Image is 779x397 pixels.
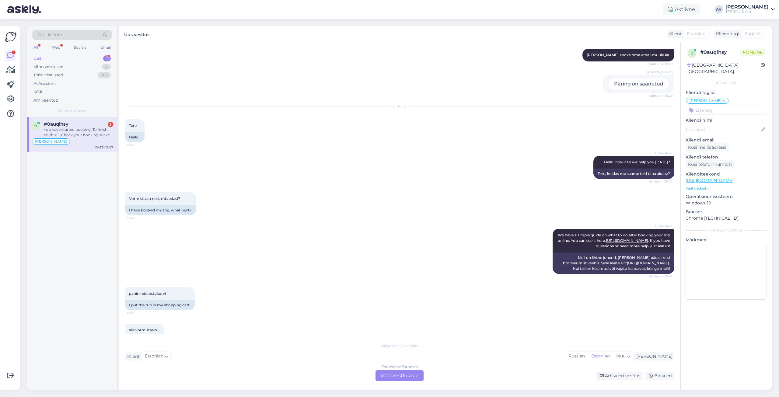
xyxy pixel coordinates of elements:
p: Brauser [686,209,767,215]
span: Muu [616,353,626,359]
div: Klient [667,31,682,37]
span: AI Assistent [650,151,672,155]
span: 15:04 [127,216,149,220]
span: Otsi kliente [38,32,62,38]
div: Tere, kuidas me saame teid täna aidata? [593,169,674,179]
div: AV [714,5,723,14]
span: Hello, how can we help you [DATE]? [604,160,670,164]
span: We have a simple guide on what to do after booking your trip online. You can see it here: . If yo... [558,233,671,248]
span: #0auqihsy [44,121,68,127]
input: Lisa tag [686,106,767,115]
span: 0 [34,124,37,128]
p: Kliendi nimi [686,117,767,124]
img: Askly Logo [5,31,16,43]
div: Arhiveeritud [33,97,58,103]
div: Kõik [33,89,42,95]
div: Tiimi vestlused [33,72,63,78]
p: Chrome [TECHNICAL_ID] [686,215,767,221]
div: Hello. [125,132,145,142]
p: Märkmed [686,237,767,243]
div: Kliendi info [686,80,767,86]
span: Nähtud ✓ 10:29 [649,62,672,66]
div: Web [51,44,61,51]
span: AI Assistent [650,224,672,228]
span: Nähtud ✓ 15:04 [648,274,672,279]
span: [PERSON_NAME] [690,99,721,103]
span: 15:04 [127,143,149,147]
div: Blokeeri [645,372,674,380]
div: I have booked my trip, what next? [125,205,196,215]
div: Aktiivne [663,4,700,15]
span: Estonian [145,353,163,360]
p: Kliendi email [686,137,767,143]
div: [PERSON_NAME] [725,5,769,9]
div: [PERSON_NAME] [686,228,767,233]
div: Võta vestlus üle [376,370,424,381]
a: [PERSON_NAME]TEZ TOUR OÜ [725,5,775,14]
div: Estonian [588,352,613,361]
span: Tere. [129,123,138,128]
div: Päring on saadetud [609,78,669,89]
span: Online [740,49,765,56]
p: Klienditeekond [686,171,767,177]
span: [PERSON_NAME] [35,140,67,143]
div: You have started booking. To finish, do this: 1. Check your booking. Make sure travel dates, numb... [44,127,113,138]
div: Klienditugi [714,31,739,37]
div: Socials [73,44,88,51]
p: Vaata edasi ... [686,186,767,191]
span: Vormistasin reisi, mis edasi? [129,196,180,201]
span: Nähtud ✓ 15:04 [648,179,672,184]
div: [PERSON_NAME] [634,353,672,360]
div: Arhiveeri vestlus [596,372,643,380]
div: Uus [33,55,41,61]
p: Windows 10 [686,200,767,206]
div: Minu vestlused [33,64,64,70]
label: Uus vestlus [124,30,149,38]
div: Küsi telefoninumbrit [686,160,735,169]
span: 15:07 [127,311,149,315]
div: [DATE] 15:07 [94,145,113,150]
div: Meil on lihtne juhend, [PERSON_NAME] pärast reisi broneerimist veebis. Selle leiate siit: . Kui t... [553,252,674,274]
div: Klient [125,353,140,360]
div: Küsi meiliaadressi [686,143,729,151]
div: All [32,44,39,51]
div: # 0auqihsy [700,49,740,56]
span: siis vormistasin [129,328,157,332]
div: [GEOGRAPHIC_DATA], [GEOGRAPHIC_DATA] [687,62,761,75]
div: Email [99,44,112,51]
div: 1 [103,55,111,61]
span: 0 [691,51,693,55]
a: [URL][DOMAIN_NAME] [606,238,648,243]
span: Uued vestlused [58,108,86,113]
span: [PERSON_NAME] [646,70,672,75]
span: [PERSON_NAME] andke oma email muule ka. [587,53,670,57]
div: [DATE] [125,103,674,109]
div: TEZ TOUR OÜ [725,9,769,14]
p: Operatsioonisüsteem [686,193,767,200]
div: Valige keel ja vastake [125,343,674,349]
div: 3 [108,122,113,127]
div: 4 [102,64,111,70]
span: Nähtud ✓ 10:29 [649,93,672,98]
span: English [745,31,760,37]
p: Kliendi tag'id [686,89,767,96]
span: Estonian [687,31,705,37]
div: AI Assistent [33,81,56,87]
div: Estonian to Estonian [382,364,418,370]
a: [URL][DOMAIN_NAME] [627,261,669,265]
span: panin reisi ostukorvi [129,291,166,296]
div: I put the trip in my shopping cart. [125,300,195,310]
div: 99+ [98,72,111,78]
input: Lisa nimi [686,126,760,133]
a: [URL][DOMAIN_NAME] [686,178,733,183]
p: Kliendi telefon [686,154,767,160]
div: Russian [565,352,588,361]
